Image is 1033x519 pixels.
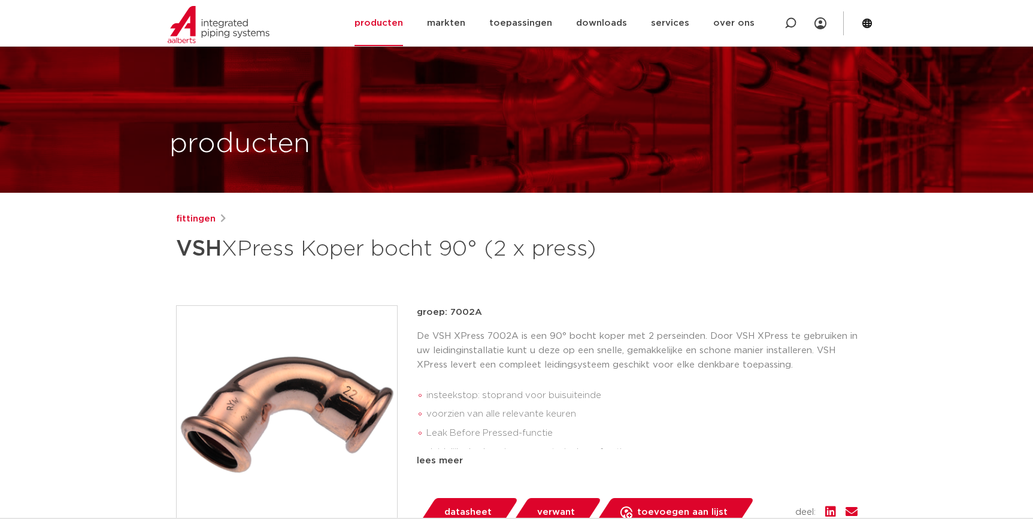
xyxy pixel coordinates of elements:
li: insteekstop: stoprand voor buisuiteinde [426,386,858,405]
p: De VSH XPress 7002A is een 90° bocht koper met 2 perseinden. Door VSH XPress te gebruiken in uw l... [417,329,858,372]
li: duidelijke herkenning van materiaal en afmeting [426,443,858,462]
strong: VSH [176,238,222,260]
a: fittingen [176,212,216,226]
li: Leak Before Pressed-functie [426,424,858,443]
h1: XPress Koper bocht 90° (2 x press) [176,231,626,267]
li: voorzien van alle relevante keuren [426,405,858,424]
div: lees meer [417,454,858,468]
h1: producten [169,125,310,163]
p: groep: 7002A [417,305,858,320]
